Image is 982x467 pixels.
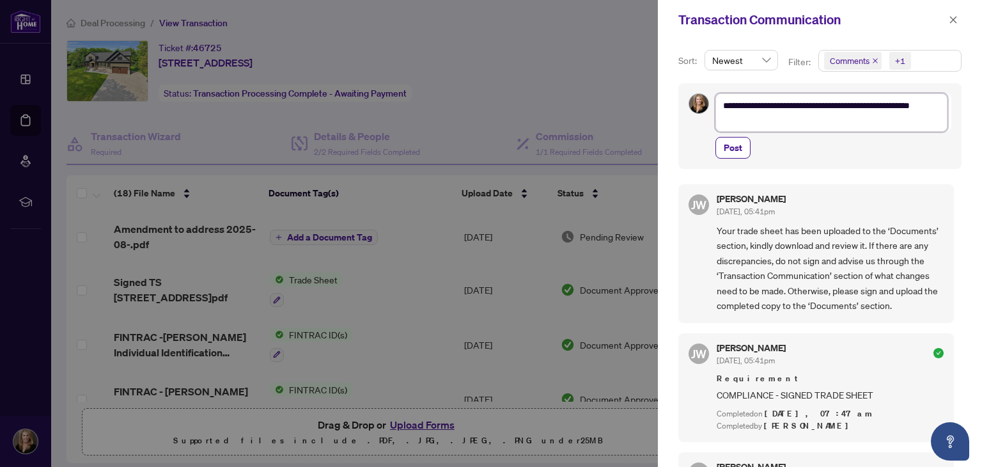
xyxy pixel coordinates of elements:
div: Completed by [717,420,944,432]
p: Filter: [788,55,813,69]
span: Comments [830,54,869,67]
span: check-circle [933,348,944,358]
button: Open asap [931,422,969,461]
span: [DATE], 05:41pm [717,356,775,365]
span: Newest [712,51,770,70]
h5: [PERSON_NAME] [717,194,786,203]
span: Comments [824,52,882,70]
span: JW [691,345,706,363]
img: Profile Icon [689,94,708,113]
span: JW [691,196,706,214]
span: Post [724,138,742,158]
span: [PERSON_NAME] [764,420,855,431]
p: Sort: [678,54,699,68]
div: Completed on [717,408,944,420]
span: COMPLIANCE - SIGNED TRADE SHEET [717,388,944,402]
span: [DATE], 07:47am [765,408,874,419]
span: Your trade sheet has been uploaded to the ‘Documents’ section, kindly download and review it. If ... [717,223,944,313]
span: [DATE], 05:41pm [717,207,775,216]
h5: [PERSON_NAME] [717,344,786,352]
span: close [949,15,958,24]
span: Requirement [717,372,944,385]
button: Post [715,137,751,159]
span: close [872,58,878,64]
div: +1 [895,54,905,67]
div: Transaction Communication [678,10,945,29]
